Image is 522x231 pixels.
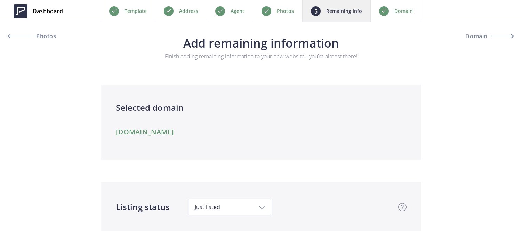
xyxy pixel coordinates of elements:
p: Remaining info [326,7,362,15]
p: Agent [231,7,244,15]
span: Photos [34,33,56,39]
iframe: Drift Widget Chat Controller [487,196,514,223]
a: [DOMAIN_NAME] [116,128,174,136]
span: Just listed [195,203,266,211]
p: Template [125,7,147,15]
img: question [398,203,407,211]
span: Domain [465,33,488,39]
a: Photos [8,28,71,44]
p: Address [179,7,198,15]
a: Dashboard [8,1,68,22]
h3: Add remaining information [23,37,499,49]
p: Finish adding remaining information to your new website - you’re almost there! [145,52,377,60]
button: Domain [451,28,514,44]
p: Photos [277,7,294,15]
h4: Selected domain [116,101,407,114]
h4: Listing status [116,201,170,213]
p: Domain [394,7,413,15]
span: Dashboard [33,7,63,15]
